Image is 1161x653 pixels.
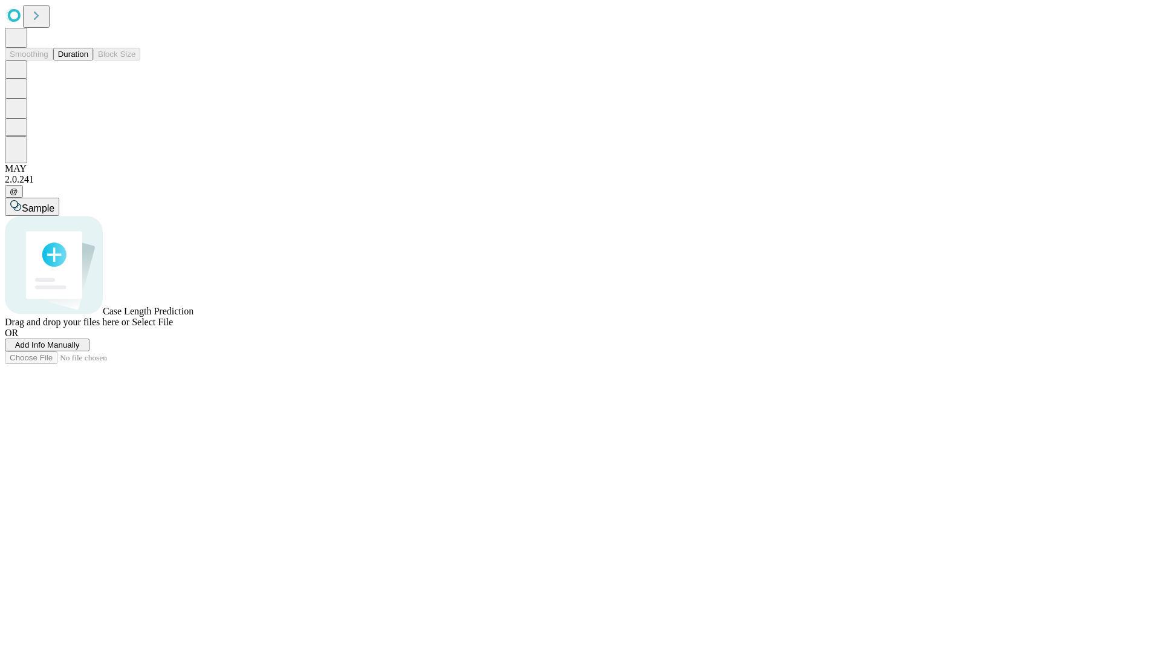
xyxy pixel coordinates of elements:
[10,187,18,196] span: @
[5,174,1156,185] div: 2.0.241
[5,48,53,60] button: Smoothing
[5,328,18,338] span: OR
[5,339,89,351] button: Add Info Manually
[53,48,93,60] button: Duration
[93,48,140,60] button: Block Size
[5,317,129,327] span: Drag and drop your files here or
[132,317,173,327] span: Select File
[22,203,54,213] span: Sample
[103,306,193,316] span: Case Length Prediction
[5,163,1156,174] div: MAY
[15,340,80,349] span: Add Info Manually
[5,185,23,198] button: @
[5,198,59,216] button: Sample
